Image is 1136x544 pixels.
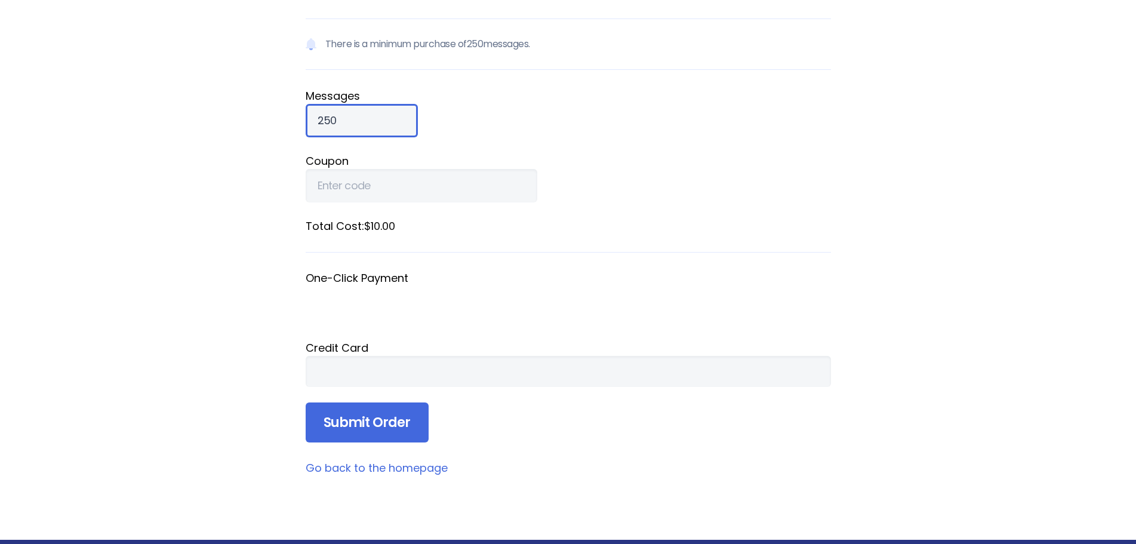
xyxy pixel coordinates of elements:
input: Qty [306,104,418,137]
input: Submit Order [306,402,429,443]
div: Credit Card [306,340,831,356]
iframe: Secure payment button frame [306,286,831,324]
label: Message s [306,88,831,104]
label: Total Cost: $10.00 [306,218,831,234]
img: Notification icon [306,37,316,51]
a: Go back to the homepage [306,460,448,475]
p: There is a minimum purchase of 250 messages. [306,19,831,70]
fieldset: One-Click Payment [306,271,831,324]
input: Enter code [306,169,537,202]
label: Coupon [306,153,831,169]
iframe: Secure card payment input frame [318,365,819,378]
